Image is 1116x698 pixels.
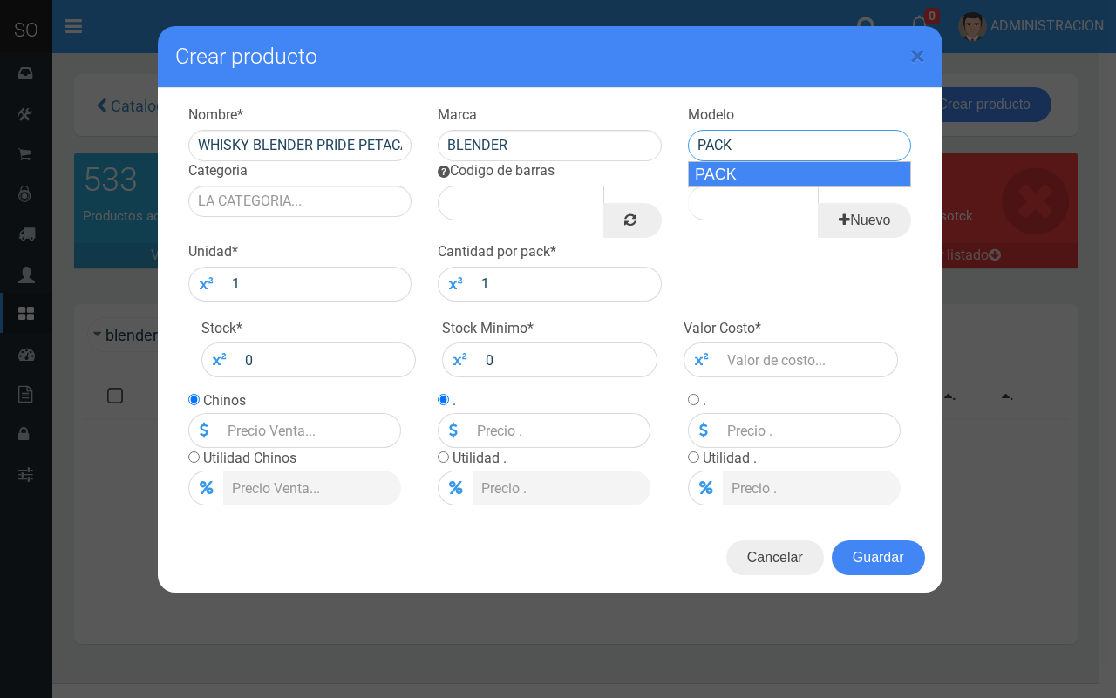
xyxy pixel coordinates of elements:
[688,130,912,161] input: El modelo...
[201,319,242,339] label: Stock
[223,267,412,302] input: 1
[438,161,555,181] label: Codigo de barras
[188,161,248,181] label: Categoria
[453,450,507,466] label: Utilidad .
[438,242,556,262] label: Cantidad por pack
[438,130,662,161] input: La marca...
[188,130,412,161] input: Escribe el nombre del producto...
[818,203,911,238] a: Nuevo
[203,392,246,409] label: Chinos
[688,105,734,125] label: Modelo
[703,392,706,409] label: .
[473,267,662,302] input: 1
[723,471,901,505] input: Precio .
[438,105,477,125] label: Marca
[832,540,925,575] button: Guardar
[688,161,912,187] div: PACK
[219,413,401,448] input: Precio Venta...
[726,540,824,575] button: Cancelar
[236,342,417,377] input: Stock
[684,319,761,339] label: Valor Costo
[468,413,650,448] input: Precio .
[203,450,296,466] label: Utilidad Chinos
[188,186,412,217] input: La Categoria...
[477,342,657,377] input: Stock minimo...
[188,105,243,125] label: Nombre
[442,319,534,339] label: Stock Minimo
[223,471,401,505] input: Precio Venta...
[175,44,925,70] h4: Crear producto
[718,413,901,448] input: Precio .
[910,42,925,70] button: Close
[188,242,238,262] label: Unidad
[910,39,925,72] span: ×
[703,450,757,466] label: Utilidad .
[453,392,456,409] label: .
[473,471,650,505] input: Precio .
[718,342,899,377] input: Valor de costo...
